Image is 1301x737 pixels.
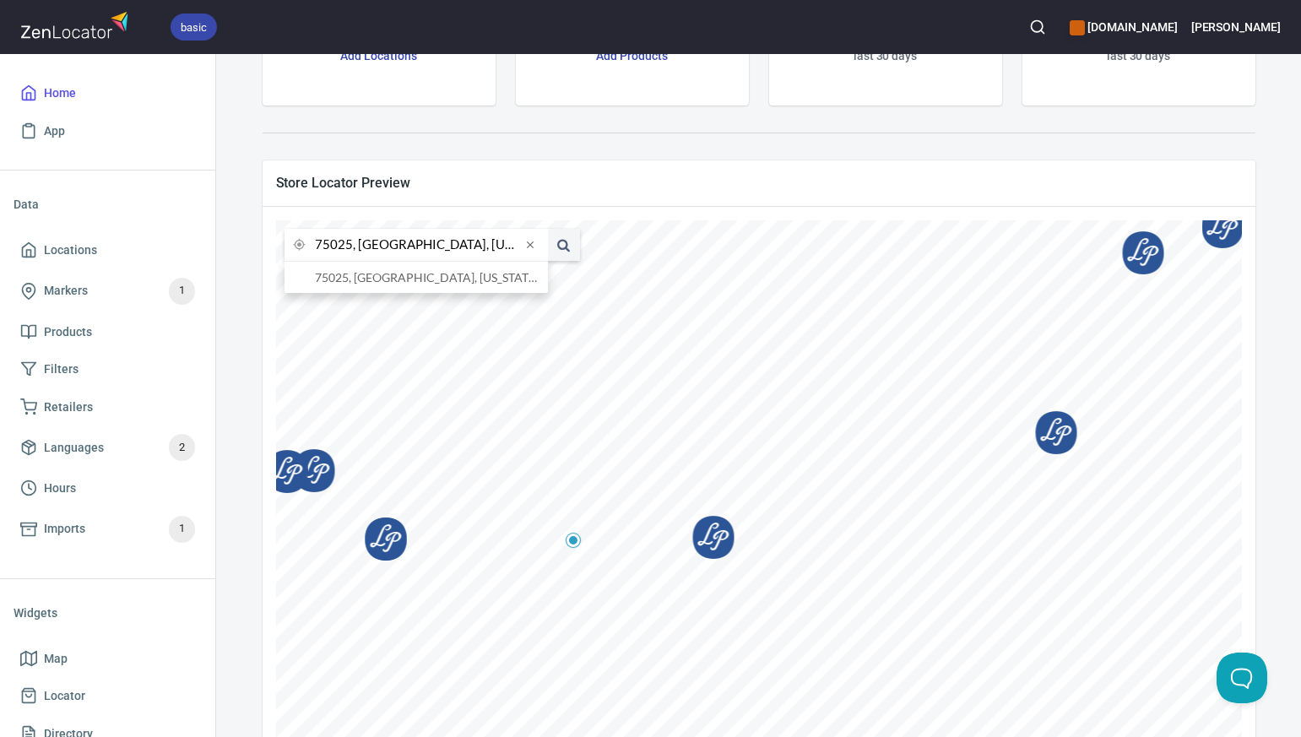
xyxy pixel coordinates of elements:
img: zenlocator [20,7,133,43]
span: 1 [169,519,195,539]
span: 1 [169,281,195,301]
a: Markers1 [14,269,202,313]
a: Add Locations [340,49,416,62]
h6: last 30 days [1107,46,1170,65]
h6: [PERSON_NAME] [1191,18,1281,36]
input: city or postal code [315,229,521,261]
a: Home [14,74,202,112]
span: basic [171,19,217,36]
a: Retailers [14,388,202,426]
li: Widgets [14,593,202,633]
a: Products [14,313,202,351]
button: [PERSON_NAME] [1191,8,1281,46]
a: Locations [14,231,202,269]
span: Locations [44,240,97,261]
div: basic [171,14,217,41]
button: Search [1019,8,1056,46]
a: Locator [14,677,202,715]
span: Hours [44,478,76,499]
span: Store Locator Preview [276,174,1242,192]
span: Locator [44,686,85,707]
span: Home [44,83,76,104]
a: Hours [14,469,202,507]
a: Imports1 [14,507,202,551]
span: Imports [44,518,85,539]
button: color-CE600E [1070,20,1085,35]
h6: [DOMAIN_NAME] [1070,18,1177,36]
span: Filters [44,359,79,380]
a: Add Products [596,49,667,62]
li: Data [14,184,202,225]
span: Products [44,322,92,343]
li: 75025, Plano, Texas, United States [285,262,548,293]
span: Markers [44,280,88,301]
span: Languages [44,437,104,458]
span: App [44,121,65,142]
span: 2 [169,438,195,458]
a: App [14,112,202,150]
h6: last 30 days [854,46,917,65]
a: Filters [14,350,202,388]
a: Languages2 [14,425,202,469]
span: Retailers [44,397,93,418]
span: Map [44,648,68,669]
a: Map [14,640,202,678]
iframe: Help Scout Beacon - Open [1217,653,1267,703]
